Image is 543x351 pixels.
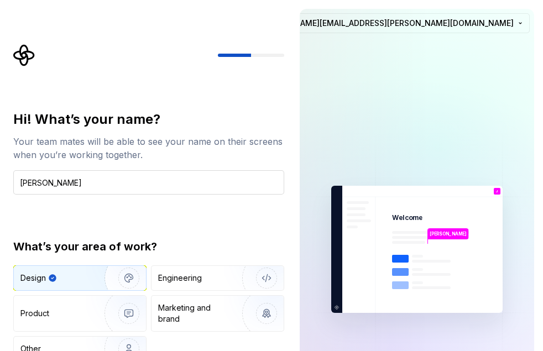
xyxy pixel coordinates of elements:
p: J [496,190,498,193]
button: [PERSON_NAME][EMAIL_ADDRESS][PERSON_NAME][DOMAIN_NAME] [241,13,530,33]
p: Welcome [392,213,422,222]
span: [PERSON_NAME][EMAIL_ADDRESS][PERSON_NAME][DOMAIN_NAME] [257,18,514,29]
div: Product [20,308,49,319]
input: Han Solo [13,170,284,195]
div: Design [20,273,46,284]
div: Hi! What’s your name? [13,111,284,128]
div: What’s your area of work? [13,239,284,254]
div: Engineering [158,273,202,284]
div: Marketing and brand [158,302,233,324]
svg: Supernova Logo [13,44,35,66]
p: [PERSON_NAME] [430,230,467,237]
div: Your team mates will be able to see your name on their screens when you’re working together. [13,135,284,161]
